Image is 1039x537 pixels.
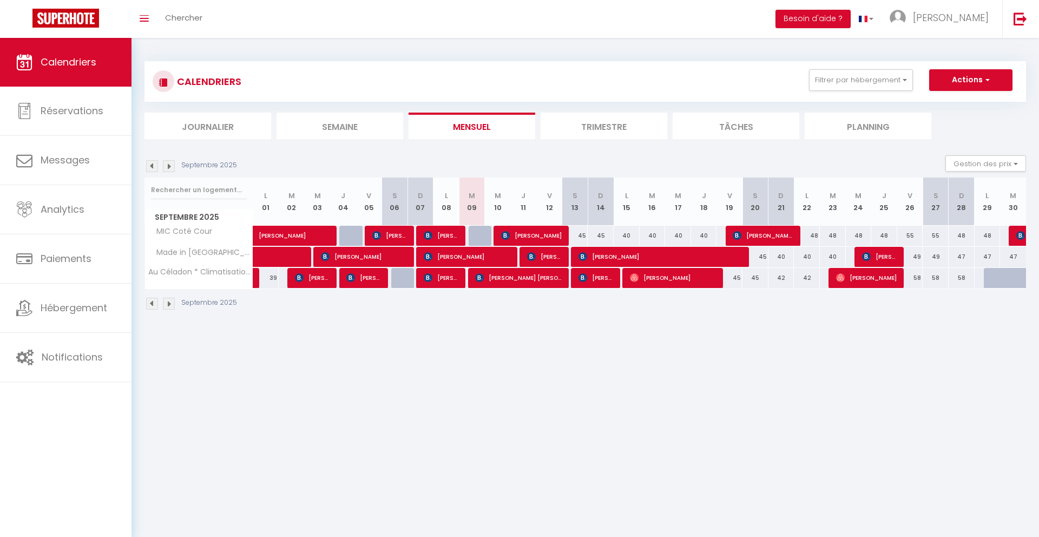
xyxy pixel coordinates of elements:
abbr: V [727,191,732,201]
img: ... [890,10,906,26]
abbr: S [753,191,758,201]
div: 42 [768,268,794,288]
div: 58 [923,268,949,288]
div: 48 [820,226,846,246]
th: 13 [562,178,588,226]
th: 03 [305,178,331,226]
div: 48 [871,226,897,246]
span: [PERSON_NAME] [321,246,407,267]
abbr: D [598,191,603,201]
div: 40 [768,247,794,267]
span: [PERSON_NAME] [424,246,510,267]
span: [PERSON_NAME] [630,267,716,288]
abbr: L [264,191,267,201]
th: 10 [485,178,511,226]
abbr: S [392,191,397,201]
div: 40 [691,226,717,246]
div: 48 [794,226,820,246]
span: [PERSON_NAME] [424,267,458,288]
th: 18 [691,178,717,226]
th: 25 [871,178,897,226]
div: 47 [949,247,975,267]
span: [PERSON_NAME] [913,11,989,24]
th: 06 [382,178,408,226]
li: Journalier [144,113,271,139]
th: 02 [279,178,305,226]
div: 40 [614,226,640,246]
th: 12 [536,178,562,226]
input: Rechercher un logement... [151,180,247,200]
div: 58 [897,268,923,288]
button: Besoin d'aide ? [775,10,851,28]
th: 08 [433,178,459,226]
span: Notifications [42,350,103,364]
li: Planning [805,113,931,139]
span: [PERSON_NAME] [346,267,381,288]
span: Analytics [41,202,84,216]
th: 15 [614,178,640,226]
div: 40 [665,226,691,246]
div: 48 [846,226,872,246]
th: 01 [253,178,279,226]
abbr: S [933,191,938,201]
span: [PERSON_NAME] [PERSON_NAME] [475,267,562,288]
abbr: J [882,191,886,201]
abbr: D [778,191,784,201]
abbr: M [288,191,295,201]
abbr: M [314,191,321,201]
abbr: M [675,191,681,201]
th: 27 [923,178,949,226]
th: 23 [820,178,846,226]
span: [PERSON_NAME] [836,267,897,288]
abbr: L [445,191,448,201]
div: 55 [897,226,923,246]
abbr: J [521,191,525,201]
li: Tâches [673,113,799,139]
span: Au Céladon * Climatisation * Parking * Piscine [147,268,255,276]
button: Actions [929,69,1012,91]
abbr: S [573,191,577,201]
abbr: V [547,191,552,201]
h3: CALENDRIERS [174,69,241,94]
div: 45 [716,268,742,288]
span: MIC Coté Cour [147,226,215,238]
div: 40 [794,247,820,267]
button: Ouvrir le widget de chat LiveChat [9,4,41,37]
th: 30 [1000,178,1026,226]
span: [PERSON_NAME] [501,225,562,246]
div: 55 [923,226,949,246]
span: Calendriers [41,55,96,69]
p: Septembre 2025 [181,298,237,308]
span: Messages [41,153,90,167]
div: 45 [562,226,588,246]
span: Made in [GEOGRAPHIC_DATA] [147,247,255,259]
abbr: M [830,191,836,201]
div: 45 [742,268,768,288]
span: Chercher [165,12,202,23]
img: Super Booking [32,9,99,28]
abbr: D [959,191,964,201]
div: 47 [975,247,1001,267]
div: 58 [949,268,975,288]
span: Hébergement [41,301,107,315]
abbr: L [805,191,808,201]
span: [PERSON_NAME] [PERSON_NAME] [733,225,793,246]
div: 49 [923,247,949,267]
div: 47 [1000,247,1026,267]
span: [PERSON_NAME] [424,225,458,246]
th: 05 [356,178,382,226]
span: [PERSON_NAME] [259,220,333,240]
th: 17 [665,178,691,226]
div: 48 [975,226,1001,246]
span: [PERSON_NAME] [527,246,562,267]
span: Septembre 2025 [145,209,253,225]
abbr: L [625,191,628,201]
button: Gestion des prix [945,155,1026,172]
abbr: V [908,191,912,201]
div: 45 [588,226,614,246]
abbr: M [1010,191,1016,201]
th: 19 [716,178,742,226]
div: 49 [897,247,923,267]
th: 21 [768,178,794,226]
abbr: M [469,191,475,201]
